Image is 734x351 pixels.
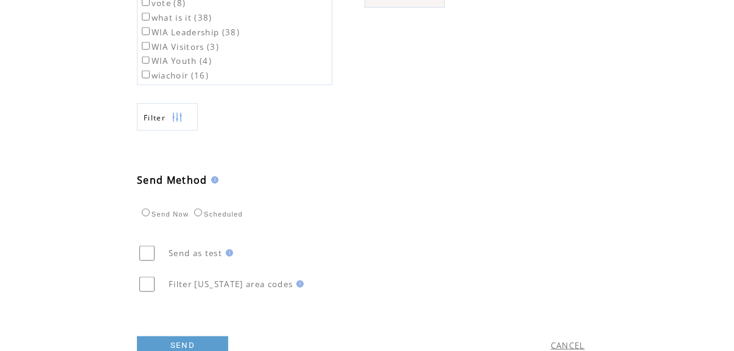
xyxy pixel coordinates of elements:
label: WIA Visitors (3) [139,41,219,52]
label: WIA Youth (4) [139,55,212,66]
img: help.gif [293,280,304,288]
label: wiachoir (16) [139,70,209,81]
span: Show filters [144,113,166,123]
img: help.gif [208,176,218,184]
label: what is it (38) [139,12,212,23]
input: Scheduled [194,209,202,217]
label: WIA Leadership (38) [139,27,240,38]
img: filters.png [172,104,183,131]
input: what is it (38) [142,13,150,21]
a: CANCEL [551,340,585,351]
a: Filter [137,103,198,131]
input: Send Now [142,209,150,217]
input: wiachoir (16) [142,71,150,78]
label: Send Now [139,210,189,218]
input: WIA Visitors (3) [142,42,150,50]
span: Send Method [137,173,208,187]
input: WIA Leadership (38) [142,27,150,35]
label: Scheduled [191,210,243,218]
input: WIA Youth (4) [142,57,150,64]
span: Send as test [169,248,222,259]
span: Filter [US_STATE] area codes [169,279,293,290]
img: help.gif [222,249,233,257]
